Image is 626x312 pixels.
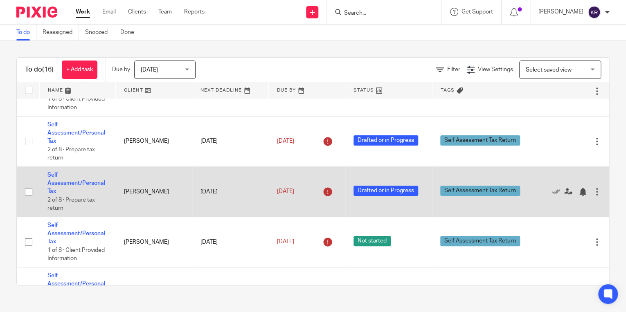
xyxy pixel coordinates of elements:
span: (16) [42,66,54,73]
p: Due by [112,65,130,74]
span: Self Assessment Tax Return [440,236,520,246]
span: [DATE] [277,239,294,245]
span: 2 of 8 · Prepare tax return [47,197,95,211]
span: 2 of 8 · Prepare tax return [47,147,95,161]
span: [DATE] [277,189,294,195]
a: Self Assessment/Personal Tax [47,273,105,295]
td: [DATE] [192,166,269,217]
a: Clients [128,8,146,16]
a: Self Assessment/Personal Tax [47,222,105,245]
span: View Settings [478,67,513,72]
a: Work [76,8,90,16]
a: To do [16,25,36,40]
td: [PERSON_NAME] [116,166,192,217]
span: [DATE] [277,138,294,144]
a: Mark as done [552,188,564,196]
a: Reassigned [43,25,79,40]
td: [DATE] [192,116,269,166]
p: [PERSON_NAME] [538,8,583,16]
span: 1 of 8 · Client Provided Information [47,247,105,262]
a: Snoozed [85,25,114,40]
td: [DATE] [192,217,269,267]
a: Self Assessment/Personal Tax [47,122,105,144]
span: Tags [441,88,455,92]
span: Self Assessment Tax Return [440,186,520,196]
a: Self Assessment/Personal Tax [47,172,105,195]
a: Done [120,25,140,40]
span: [DATE] [141,67,158,73]
span: Get Support [462,9,493,15]
img: Pixie [16,7,57,18]
span: Drafted or in Progress [354,186,418,196]
img: svg%3E [588,6,601,19]
a: Reports [184,8,205,16]
a: Email [102,8,116,16]
span: Self Assessment Tax Return [440,135,520,146]
span: Filter [447,67,460,72]
span: Not started [354,236,391,246]
a: + Add task [62,61,97,79]
span: Select saved view [526,67,572,73]
a: Team [158,8,172,16]
td: [PERSON_NAME] [116,116,192,166]
input: Search [343,10,417,17]
span: Drafted or in Progress [354,135,418,146]
h1: To do [25,65,54,74]
td: [PERSON_NAME] [116,217,192,267]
